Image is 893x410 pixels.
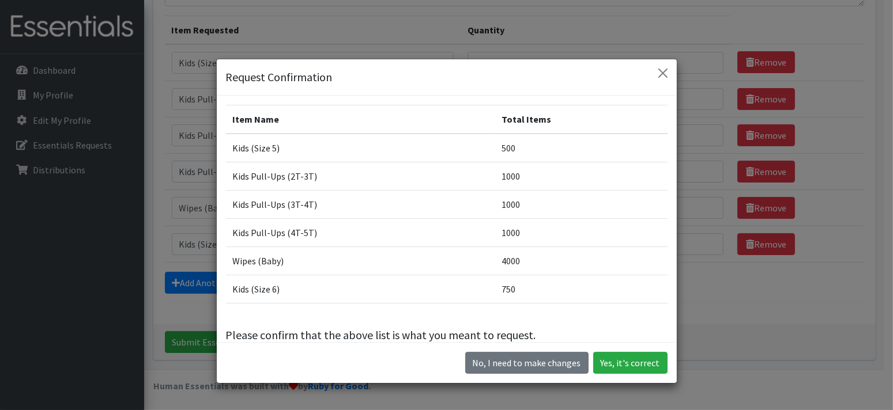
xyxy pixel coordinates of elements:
button: Close [654,64,672,82]
td: 1000 [495,162,668,191]
td: 750 [495,275,668,303]
p: Please confirm that the above list is what you meant to request. [226,327,668,344]
td: 4000 [495,247,668,275]
td: Kids Pull-Ups (4T-5T) [226,219,495,247]
td: Kids Pull-Ups (2T-3T) [226,162,495,191]
td: Kids (Size 6) [226,275,495,303]
td: 500 [495,134,668,162]
td: 1000 [495,191,668,219]
button: Yes, it's correct [593,352,668,374]
button: No I need to make changes [465,352,589,374]
td: Wipes (Baby) [226,247,495,275]
th: Item Name [226,105,495,134]
td: 1000 [495,219,668,247]
td: Kids (Size 5) [226,134,495,162]
h5: Request Confirmation [226,69,333,86]
td: Kids Pull-Ups (3T-4T) [226,191,495,219]
th: Total Items [495,105,668,134]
